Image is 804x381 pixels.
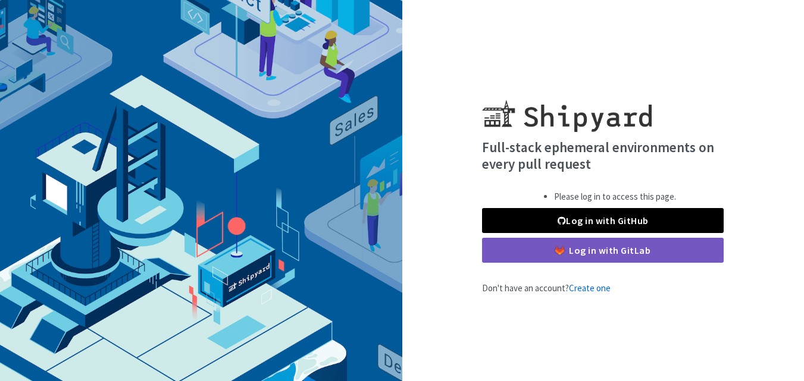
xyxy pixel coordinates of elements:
[554,190,676,204] li: Please log in to access this page.
[482,86,652,132] img: Shipyard logo
[482,208,724,233] a: Log in with GitHub
[482,139,724,172] h4: Full-stack ephemeral environments on every pull request
[555,246,564,255] img: gitlab-color.svg
[569,282,611,294] a: Create one
[482,238,724,263] a: Log in with GitLab
[482,282,611,294] span: Don't have an account?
